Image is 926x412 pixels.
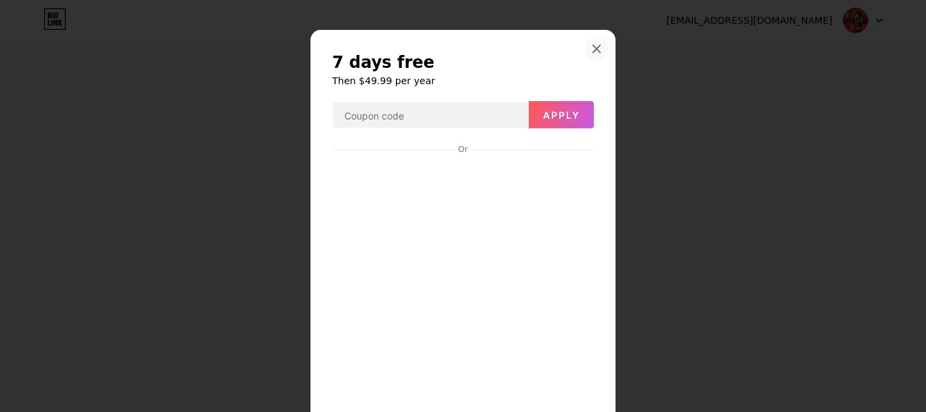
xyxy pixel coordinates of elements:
[456,144,470,155] div: Or
[333,102,528,129] input: Coupon code
[332,74,594,88] h6: Then $49.99 per year
[332,52,435,73] span: 7 days free
[529,101,594,128] button: Apply
[543,109,580,121] span: Apply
